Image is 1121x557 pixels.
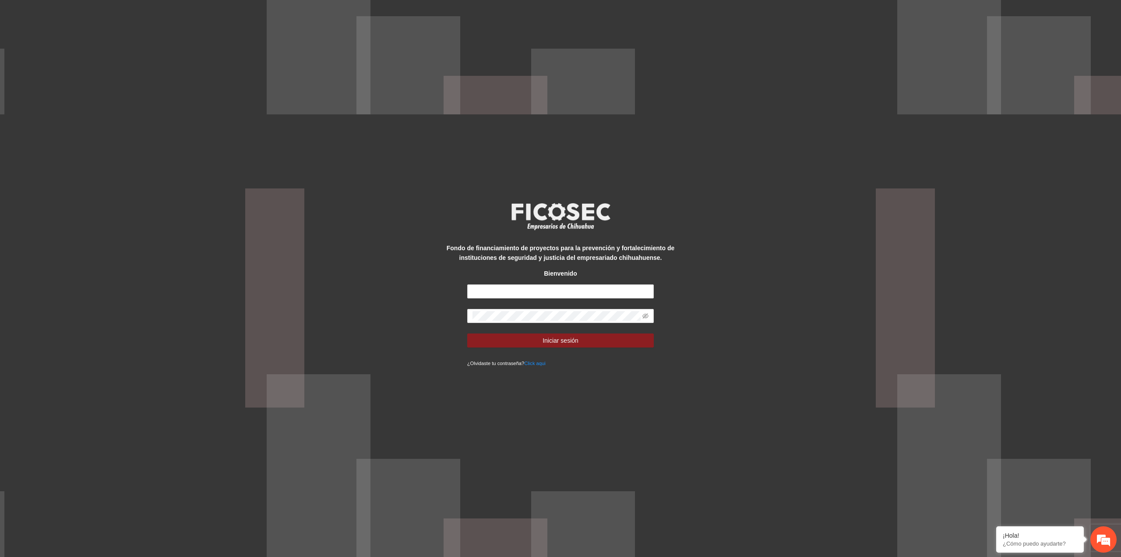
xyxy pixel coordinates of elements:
small: ¿Olvidaste tu contraseña? [467,361,546,366]
p: ¿Cómo puedo ayudarte? [1003,540,1077,547]
span: Iniciar sesión [543,336,578,345]
span: eye-invisible [642,313,649,319]
button: Iniciar sesión [467,333,654,348]
img: logo [506,200,615,233]
div: ¡Hola! [1003,532,1077,539]
strong: Bienvenido [544,270,577,277]
a: Click aqui [524,361,546,366]
strong: Fondo de financiamiento de proyectos para la prevención y fortalecimiento de instituciones de seg... [447,245,674,261]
